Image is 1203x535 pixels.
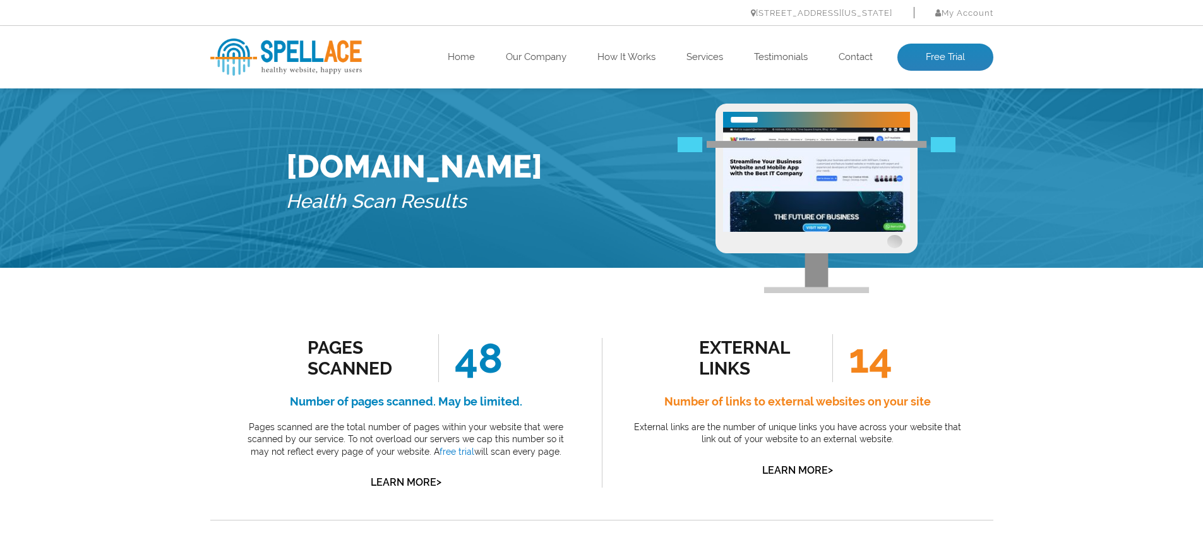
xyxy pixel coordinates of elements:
[678,143,955,158] img: Free Webiste Analysis
[828,461,833,479] span: >
[308,337,422,379] div: Pages Scanned
[239,392,573,412] h4: Number of pages scanned. May be limited.
[715,104,918,293] img: Free Webiste Analysis
[699,337,813,379] div: external links
[832,334,892,382] span: 14
[286,185,542,219] h5: Health Scan Results
[440,447,474,457] a: free trial
[630,421,965,446] p: External links are the number of unique links you have across your website that link out of your ...
[762,464,833,476] a: Learn More>
[436,473,441,491] span: >
[286,148,542,185] h1: [DOMAIN_NAME]
[371,476,441,488] a: Learn More>
[723,128,910,232] img: Free Website Analysis
[239,421,573,459] p: Pages scanned are the total number of pages within your website that were scanned by our service....
[630,392,965,412] h4: Number of links to external websites on your site
[438,334,503,382] span: 48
